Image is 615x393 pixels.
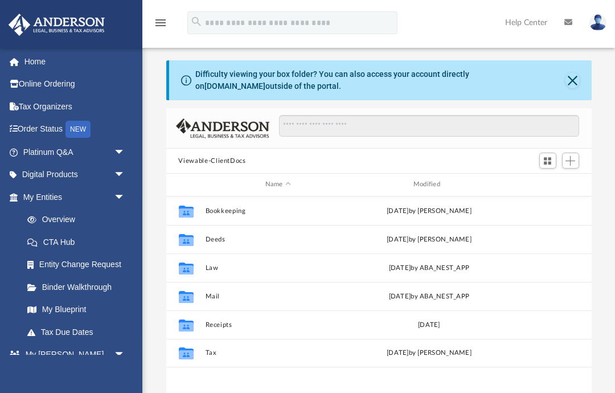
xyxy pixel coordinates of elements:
button: Close [565,72,580,88]
div: Modified [355,179,502,190]
div: NEW [65,121,91,138]
a: Digital Productsarrow_drop_down [8,163,142,186]
a: Online Ordering [8,73,142,96]
div: [DATE] by [PERSON_NAME] [356,206,502,216]
a: My Entitiesarrow_drop_down [8,186,142,208]
a: CTA Hub [16,231,142,253]
div: id [171,179,199,190]
a: Order StatusNEW [8,118,142,141]
i: search [190,15,203,28]
a: Platinum Q&Aarrow_drop_down [8,141,142,163]
button: Mail [205,293,351,300]
span: arrow_drop_down [114,343,137,367]
button: Switch to Grid View [539,153,556,169]
button: Tax [205,349,351,357]
div: Difficulty viewing your box folder? You can also access your account directly on outside of the p... [195,68,565,92]
button: Receipts [205,321,351,329]
div: [DATE] by ABA_NEST_APP [356,263,502,273]
img: User Pic [589,14,606,31]
a: Tax Due Dates [16,321,142,343]
div: [DATE] by ABA_NEST_APP [356,291,502,301]
a: [DOMAIN_NAME] [204,81,265,91]
div: [DATE] by [PERSON_NAME] [356,348,502,358]
button: Add [562,153,579,169]
a: Tax Organizers [8,95,142,118]
span: arrow_drop_down [114,186,137,209]
span: arrow_drop_down [114,163,137,187]
button: Viewable-ClientDocs [178,156,245,166]
input: Search files and folders [279,115,579,137]
a: Entity Change Request [16,253,142,276]
button: Law [205,264,351,272]
span: arrow_drop_down [114,141,137,164]
a: My Blueprint [16,298,137,321]
img: Anderson Advisors Platinum Portal [5,14,108,36]
i: menu [154,16,167,30]
a: menu [154,22,167,30]
a: Binder Walkthrough [16,276,142,298]
a: My [PERSON_NAME] Teamarrow_drop_down [8,343,137,380]
div: [DATE] by [PERSON_NAME] [356,234,502,244]
div: [DATE] [356,320,502,330]
div: id [507,179,587,190]
button: Bookkeeping [205,207,351,215]
div: Name [204,179,351,190]
a: Home [8,50,142,73]
button: Deeds [205,236,351,243]
a: Overview [16,208,142,231]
